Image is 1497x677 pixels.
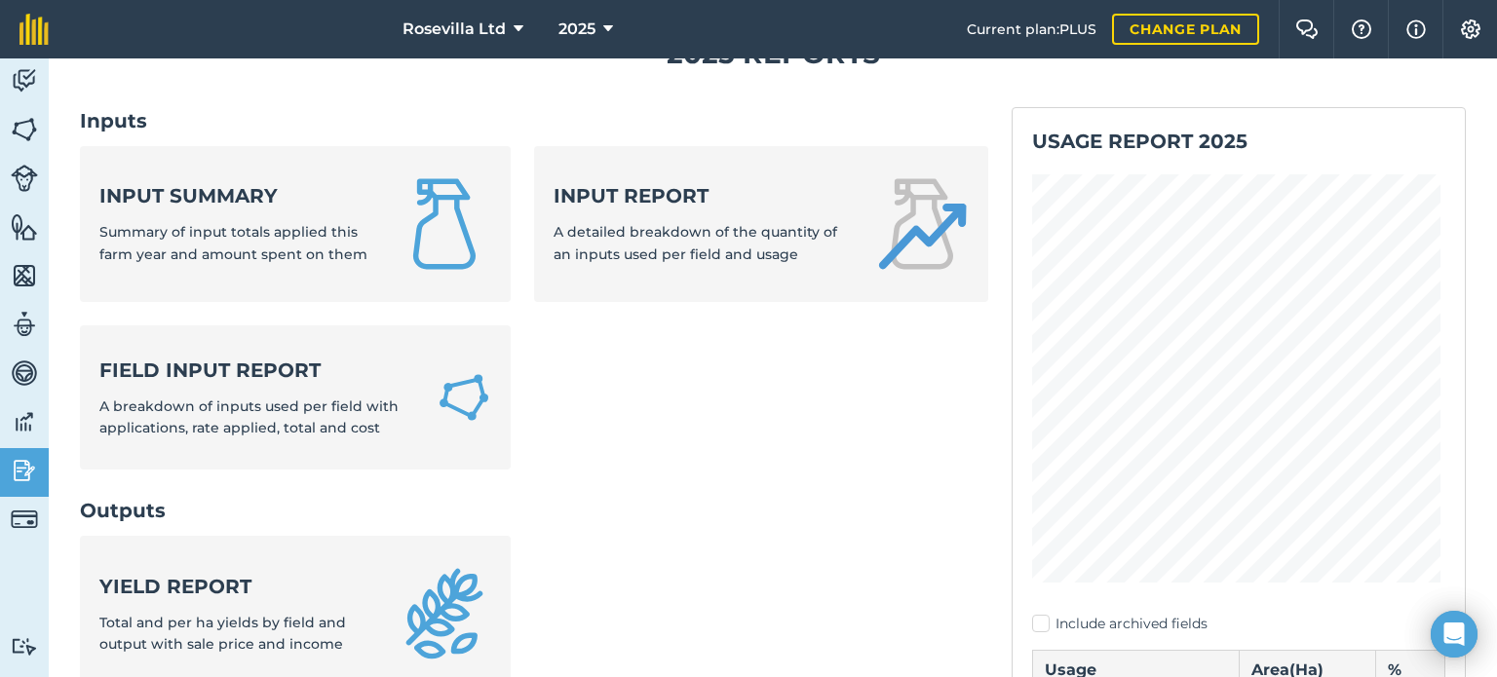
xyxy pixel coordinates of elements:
img: svg+xml;base64,PD94bWwgdmVyc2lvbj0iMS4wIiBlbmNvZGluZz0idXRmLTgiPz4KPCEtLSBHZW5lcmF0b3I6IEFkb2JlIE... [11,506,38,533]
img: fieldmargin Logo [19,14,49,45]
img: svg+xml;base64,PD94bWwgdmVyc2lvbj0iMS4wIiBlbmNvZGluZz0idXRmLTgiPz4KPCEtLSBHZW5lcmF0b3I6IEFkb2JlIE... [11,637,38,656]
span: Summary of input totals applied this farm year and amount spent on them [99,223,367,262]
a: Input reportA detailed breakdown of the quantity of an inputs used per field and usage [534,146,988,302]
strong: Yield report [99,573,374,600]
img: A question mark icon [1350,19,1373,39]
img: svg+xml;base64,PD94bWwgdmVyc2lvbj0iMS4wIiBlbmNvZGluZz0idXRmLTgiPz4KPCEtLSBHZW5lcmF0b3I6IEFkb2JlIE... [11,358,38,388]
h2: Usage report 2025 [1032,128,1445,155]
strong: Input summary [99,182,374,209]
span: Current plan : PLUS [967,19,1096,40]
strong: Field Input Report [99,357,413,384]
img: svg+xml;base64,PD94bWwgdmVyc2lvbj0iMS4wIiBlbmNvZGluZz0idXRmLTgiPz4KPCEtLSBHZW5lcmF0b3I6IEFkb2JlIE... [11,456,38,485]
span: 2025 [558,18,595,41]
img: svg+xml;base64,PD94bWwgdmVyc2lvbj0iMS4wIiBlbmNvZGluZz0idXRmLTgiPz4KPCEtLSBHZW5lcmF0b3I6IEFkb2JlIE... [11,310,38,339]
img: Input summary [398,177,491,271]
img: svg+xml;base64,PD94bWwgdmVyc2lvbj0iMS4wIiBlbmNvZGluZz0idXRmLTgiPz4KPCEtLSBHZW5lcmF0b3I6IEFkb2JlIE... [11,165,38,192]
img: svg+xml;base64,PHN2ZyB4bWxucz0iaHR0cDovL3d3dy53My5vcmcvMjAwMC9zdmciIHdpZHRoPSI1NiIgaGVpZ2h0PSI2MC... [11,261,38,290]
span: Rosevilla Ltd [403,18,506,41]
h2: Inputs [80,107,988,134]
a: Field Input ReportA breakdown of inputs used per field with applications, rate applied, total and... [80,325,511,470]
img: Yield report [398,567,491,660]
img: A cog icon [1459,19,1482,39]
div: Open Intercom Messenger [1431,611,1478,658]
img: svg+xml;base64,PHN2ZyB4bWxucz0iaHR0cDovL3d3dy53My5vcmcvMjAwMC9zdmciIHdpZHRoPSI1NiIgaGVpZ2h0PSI2MC... [11,212,38,242]
label: Include archived fields [1032,614,1445,634]
a: Input summarySummary of input totals applied this farm year and amount spent on them [80,146,511,302]
img: svg+xml;base64,PHN2ZyB4bWxucz0iaHR0cDovL3d3dy53My5vcmcvMjAwMC9zdmciIHdpZHRoPSIxNyIgaGVpZ2h0PSIxNy... [1406,18,1426,41]
img: svg+xml;base64,PD94bWwgdmVyc2lvbj0iMS4wIiBlbmNvZGluZz0idXRmLTgiPz4KPCEtLSBHZW5lcmF0b3I6IEFkb2JlIE... [11,407,38,436]
span: Total and per ha yields by field and output with sale price and income [99,614,346,653]
strong: Input report [554,182,852,209]
h2: Outputs [80,497,988,524]
img: svg+xml;base64,PD94bWwgdmVyc2lvbj0iMS4wIiBlbmNvZGluZz0idXRmLTgiPz4KPCEtLSBHZW5lcmF0b3I6IEFkb2JlIE... [11,66,38,95]
a: Change plan [1112,14,1259,45]
img: Field Input Report [437,368,491,427]
span: A detailed breakdown of the quantity of an inputs used per field and usage [554,223,837,262]
span: A breakdown of inputs used per field with applications, rate applied, total and cost [99,397,399,436]
img: Two speech bubbles overlapping with the left bubble in the forefront [1295,19,1319,39]
img: Input report [875,177,969,271]
img: svg+xml;base64,PHN2ZyB4bWxucz0iaHR0cDovL3d3dy53My5vcmcvMjAwMC9zdmciIHdpZHRoPSI1NiIgaGVpZ2h0PSI2MC... [11,115,38,144]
